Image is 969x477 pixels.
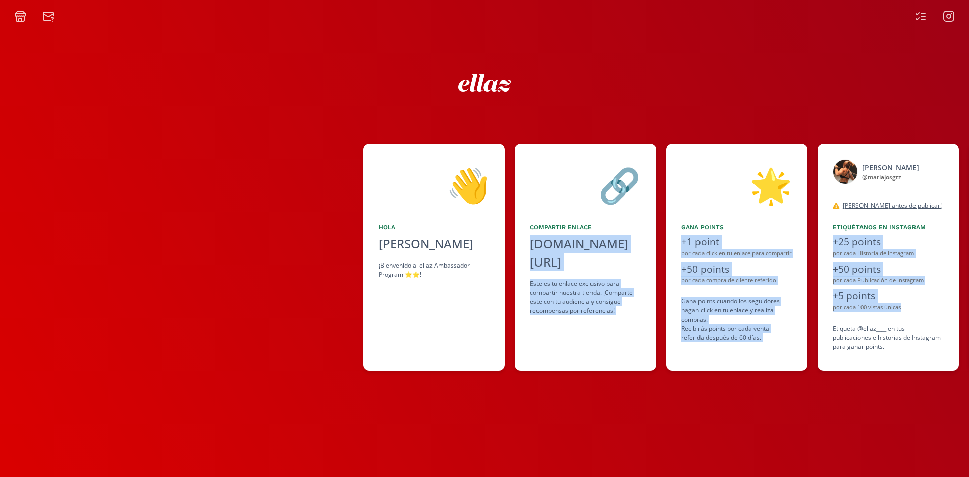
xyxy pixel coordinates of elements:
img: ew9eVGDHp6dD [458,74,511,92]
div: por cada 100 vistas únicas [833,303,944,312]
div: +1 point [681,235,792,249]
div: 👋 [379,159,490,210]
div: por cada Historia de Instagram [833,249,944,258]
div: +5 points [833,289,944,303]
div: Hola [379,223,490,232]
div: por cada compra de cliente referido [681,276,792,285]
div: +50 points [833,262,944,277]
div: Gana points [681,223,792,232]
div: Etiqueta @ellaz____ en tus publicaciones e historias de Instagram para ganar points. [833,324,944,351]
div: +50 points [681,262,792,277]
div: Gana points cuando los seguidores hagan click en tu enlace y realiza compras . Recibirás points p... [681,297,792,342]
div: por cada Publicación de Instagram [833,276,944,285]
div: [PERSON_NAME] [862,162,919,173]
div: @ mariajosgtz [862,173,919,182]
div: [DOMAIN_NAME][URL] [530,235,641,271]
div: ¡Bienvenido al ellaz Ambassador Program ⭐️⭐️! [379,261,490,279]
div: 🌟 [681,159,792,210]
img: 525050199_18512760718046805_4512899896718383322_n.jpg [833,159,858,184]
div: Este es tu enlace exclusivo para compartir nuestra tienda. ¡Comparte este con tu audiencia y cons... [530,279,641,315]
u: ¡[PERSON_NAME] antes de publicar! [841,201,942,210]
div: +25 points [833,235,944,249]
div: por cada click en tu enlace para compartir [681,249,792,258]
div: Etiquétanos en Instagram [833,223,944,232]
div: [PERSON_NAME] [379,235,490,253]
div: 🔗 [530,159,641,210]
div: Compartir Enlace [530,223,641,232]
